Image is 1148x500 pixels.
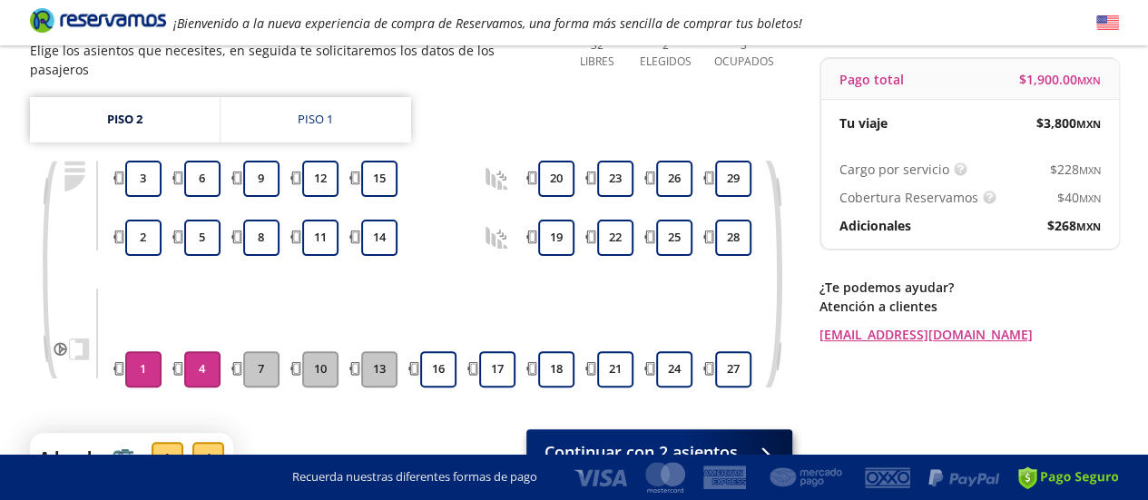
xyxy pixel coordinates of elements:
[30,6,166,39] a: Brand Logo
[656,351,692,387] button: 24
[361,161,397,197] button: 15
[243,220,280,256] button: 8
[710,37,779,70] p: 3 Ocupados
[538,161,574,197] button: 20
[1076,220,1101,233] small: MXN
[819,325,1119,344] a: [EMAIL_ADDRESS][DOMAIN_NAME]
[1076,117,1101,131] small: MXN
[361,351,397,387] button: 13
[715,220,751,256] button: 28
[173,15,802,32] em: ¡Bienvenido a la nueva experiencia de compra de Reservamos, una forma más sencilla de comprar tus...
[243,161,280,197] button: 9
[839,70,904,89] p: Pago total
[184,161,221,197] button: 6
[420,351,456,387] button: 16
[1096,12,1119,34] button: English
[597,161,633,197] button: 23
[1077,74,1101,87] small: MXN
[839,160,949,179] p: Cargo por servicio
[298,111,333,129] div: Piso 1
[1036,113,1101,132] span: $ 3,800
[538,220,574,256] button: 19
[125,220,162,256] button: 2
[30,41,554,79] p: Elige los asientos que necesites, en seguida te solicitaremos los datos de los pasajeros
[545,440,738,465] span: Continuar con 2 asientos
[361,220,397,256] button: 14
[635,37,696,70] p: 2 Elegidos
[1019,70,1101,89] span: $ 1,900.00
[573,37,623,70] p: 32 Libres
[184,351,221,387] button: 4
[125,351,162,387] button: 1
[30,97,220,142] a: Piso 2
[839,216,911,235] p: Adicionales
[597,351,633,387] button: 21
[184,220,221,256] button: 5
[39,446,102,470] p: A bordo
[839,188,978,207] p: Cobertura Reservamos
[1057,188,1101,207] span: $ 40
[125,161,162,197] button: 3
[715,161,751,197] button: 29
[152,442,183,474] div: 1
[819,278,1119,297] p: ¿Te podemos ayudar?
[292,468,537,486] p: Recuerda nuestras diferentes formas de pago
[839,113,888,132] p: Tu viaje
[192,442,224,474] div: 4
[715,351,751,387] button: 27
[1047,216,1101,235] span: $ 268
[656,161,692,197] button: 26
[526,429,792,475] button: Continuar con 2 asientos
[656,220,692,256] button: 25
[221,97,411,142] a: Piso 1
[302,351,339,387] button: 10
[538,351,574,387] button: 18
[597,220,633,256] button: 22
[302,161,339,197] button: 12
[1079,163,1101,177] small: MXN
[243,351,280,387] button: 7
[1079,191,1101,205] small: MXN
[819,297,1119,316] p: Atención a clientes
[30,6,166,34] i: Brand Logo
[1050,160,1101,179] span: $ 228
[302,220,339,256] button: 11
[479,351,515,387] button: 17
